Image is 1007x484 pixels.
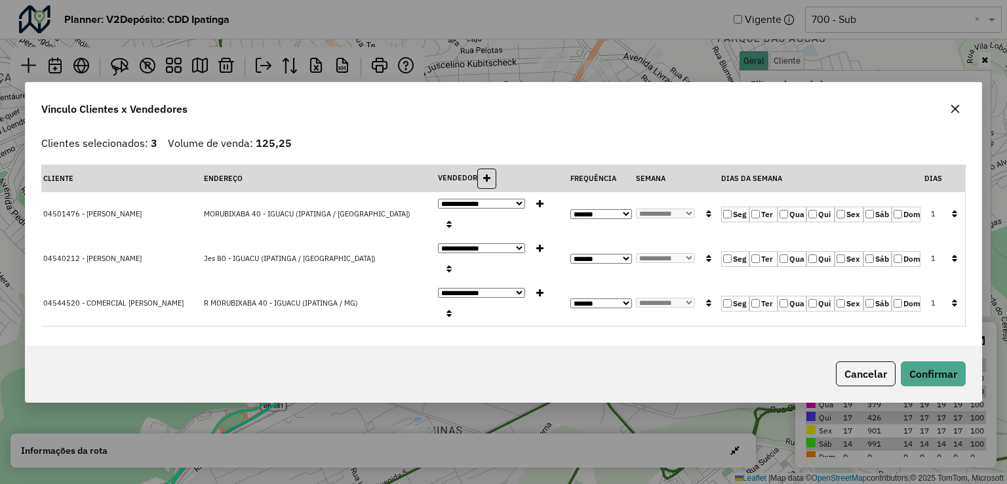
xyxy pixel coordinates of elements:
[946,249,963,269] button: Replicar para todos os clientes de primeiro nível
[863,296,892,312] label: Sáb
[43,254,142,263] span: 04540212 - [PERSON_NAME]
[436,165,568,192] th: Vendedor
[41,165,202,192] th: Cliente
[778,207,806,222] label: Qua
[568,165,634,192] th: Frequência
[256,136,292,150] strong: 125,25
[901,361,966,386] button: Confirmar
[806,251,835,267] label: Qui
[922,165,944,192] th: Dias
[892,251,920,267] label: Dom
[151,136,157,150] strong: 3
[749,251,778,267] label: Ter
[204,209,410,218] span: MORUBIXABA 40 - IGUACU (IPATINGA / [GEOGRAPHIC_DATA])
[41,101,188,117] span: Vinculo Clientes x Vendedores
[835,207,863,222] label: Sex
[892,207,920,222] label: Dom
[204,254,376,263] span: Jes 80 - IGUACU (IPATINGA / [GEOGRAPHIC_DATA])
[749,296,778,312] label: Ter
[863,207,892,222] label: Sáb
[477,169,496,189] button: Adicionar novo vendedor
[43,298,184,308] span: 04544520 - COMERCIAL [PERSON_NAME]
[168,135,292,151] div: Volume de venda:
[204,298,358,308] span: R MORUBIXABA 40 - IGUACU (IPATINGA / MG)
[721,207,749,222] label: Seg
[41,135,157,151] div: Clientes selecionados:
[863,251,892,267] label: Sáb
[749,207,778,222] label: Ter
[778,251,806,267] label: Qua
[922,192,944,237] td: 1
[946,204,963,224] button: Replicar para todos os clientes de primeiro nível
[806,296,835,312] label: Qui
[721,251,749,267] label: Seg
[700,293,717,313] button: Replicar para todos os clientes de primeiro nível
[634,165,719,192] th: Semana
[721,296,749,312] label: Seg
[806,207,835,222] label: Qui
[922,281,944,326] td: 1
[778,296,806,312] label: Qua
[700,249,717,269] button: Replicar para todos os clientes de primeiro nível
[441,304,458,324] button: Replicar vendedor para todos os clientes de primeiro nível
[441,259,458,279] button: Replicar vendedor para todos os clientes de primeiro nível
[892,296,920,312] label: Dom
[43,209,142,218] span: 04501476 - [PERSON_NAME]
[700,204,717,224] button: Replicar para todos os clientes de primeiro nível
[835,251,863,267] label: Sex
[946,293,963,313] button: Replicar para todos os clientes de primeiro nível
[719,165,922,192] th: Dias da semana
[835,296,863,312] label: Sex
[202,165,436,192] th: Endereço
[922,237,944,281] td: 1
[441,214,458,235] button: Replicar vendedor para todos os clientes de primeiro nível
[836,361,896,386] button: Cancelar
